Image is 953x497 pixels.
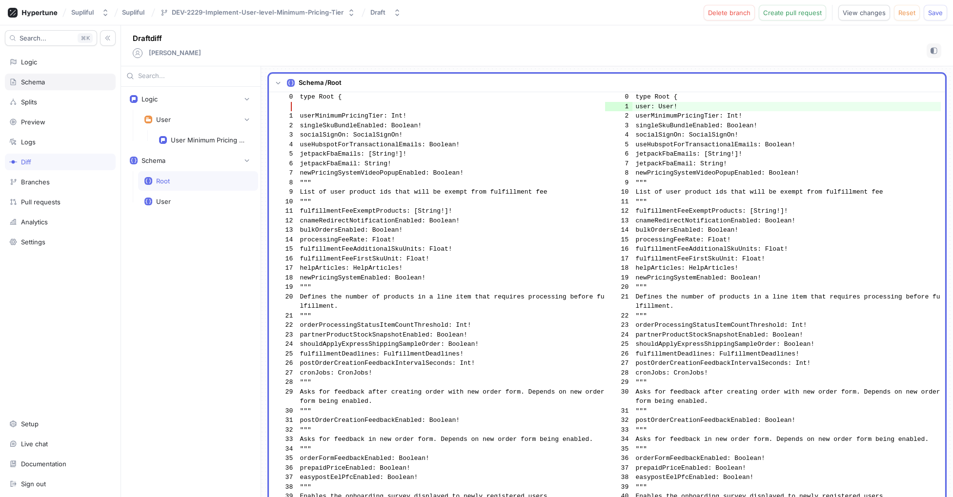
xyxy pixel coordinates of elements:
td: """ [297,378,605,387]
td: 26 [605,349,632,359]
td: 12 [269,216,297,226]
td: 9 [605,178,632,188]
td: 29 [269,387,297,406]
td: bulkOrdersEnabled: Boolean! [297,225,605,235]
div: Documentation [21,460,66,468]
td: """ [297,444,605,454]
td: useHubspotForTransactionalEmails: Boolean! [632,140,941,150]
div: Branches [21,178,50,186]
td: processingFeeRate: Float! [632,235,941,245]
td: 14 [605,225,632,235]
td: fulfillmentFeeAdditionalSkuUnits: Float! [297,244,605,254]
td: singleSkuBundleEnabled: Boolean! [632,121,941,131]
td: 7 [605,159,632,169]
td: 34 [269,444,297,454]
td: Asks for feedback in new order form. Depends on new order form being enabled. [632,435,941,444]
td: 8 [605,168,632,178]
td: orderFormFeedbackEnabled: Boolean! [632,454,941,463]
div: User [156,198,171,205]
button: Create pull request [759,5,826,20]
span: View changes [843,10,886,16]
span: Create pull request [763,10,822,16]
span: Search... [20,35,46,41]
a: Documentation [5,456,116,472]
span: Supliful [122,9,144,16]
td: 6 [269,159,297,169]
div: Supliful [71,8,94,17]
td: cronJobs: CronJobs! [297,368,605,378]
td: """ [632,444,941,454]
td: userMinimumPricingTier: Int! [297,111,605,121]
div: Draft [370,8,385,17]
td: 25 [269,349,297,359]
button: Delete branch [704,5,755,20]
td: 8 [269,178,297,188]
td: bulkOrdersEnabled: Boolean! [632,225,941,235]
td: 20 [605,282,632,292]
td: jetpackFbaEmail: String! [632,159,941,169]
td: useHubspotForTransactionalEmails: Boolean! [297,140,605,150]
button: Reset [894,5,920,20]
span: Save [928,10,943,16]
td: 27 [269,368,297,378]
div: Sign out [21,480,46,488]
td: 31 [605,406,632,416]
input: Search... [138,71,255,81]
div: Diff [21,158,31,166]
td: 5 [605,140,632,150]
div: Splits [21,98,37,106]
td: cnameRedirectNotificationEnabled: Boolean! [297,216,605,226]
div: Setup [21,420,39,428]
td: fulfillmentFeeExemptProducts: [String!]! [297,206,605,216]
td: 21 [605,292,632,311]
td: newPricingSystemVideoPopupEnabled: Boolean! [632,168,941,178]
button: Draft [366,4,405,20]
td: prepaidPriceEnabled: Boolean! [632,463,941,473]
div: Live chat [21,440,48,448]
td: fulfillmentFeeExemptProducts: [String!]! [632,206,941,216]
button: Save [924,5,947,20]
td: 32 [605,416,632,425]
td: 3 [605,121,632,131]
td: newPricingSystemEnabled: Boolean! [632,273,941,283]
td: 17 [605,254,632,264]
td: 4 [269,140,297,150]
div: Schema [142,157,165,164]
td: 25 [605,339,632,349]
div: Logs [21,138,36,146]
td: 38 [269,482,297,492]
td: orderProcessingStatusItemCountThreshold: Int! [297,320,605,330]
div: DEV-2229-Implement-User-level-Minimum-Pricing-Tier [172,8,344,17]
p: [PERSON_NAME] [149,48,201,58]
td: 5 [269,149,297,159]
td: 3 [269,130,297,140]
td: socialSignOn: SocialSignOn! [632,130,941,140]
td: 36 [269,463,297,473]
td: """ [632,378,941,387]
td: 11 [605,197,632,207]
td: helpArticles: HelpArticles! [297,263,605,273]
td: 19 [269,282,297,292]
td: fulfillmentFeeAdditionalSkuUnits: Float! [632,244,941,254]
td: 0 [605,92,632,102]
td: 30 [605,387,632,406]
td: 33 [269,435,297,444]
td: """ [632,311,941,321]
td: orderProcessingStatusItemCountThreshold: Int! [632,320,941,330]
td: """ [297,197,605,207]
div: Pull requests [21,198,61,206]
td: partnerProductStockSnapshotEnabled: Boolean! [632,330,941,340]
td: jetpackFbaEmail: String! [297,159,605,169]
td: postOrderCreationFeedbackEnabled: Boolean! [297,416,605,425]
span: Reset [898,10,915,16]
td: easypostEelPfcEnabled: Boolean! [632,473,941,482]
td: """ [297,425,605,435]
td: 7 [269,168,297,178]
td: Defines the number of products in a line item that requires processing before fulfillment. [632,292,941,311]
div: Logic [21,58,37,66]
td: 32 [269,425,297,435]
button: Supliful [67,4,113,20]
td: jetpackFbaEmails: [String!]! [632,149,941,159]
td: 24 [605,330,632,340]
td: 35 [269,454,297,463]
